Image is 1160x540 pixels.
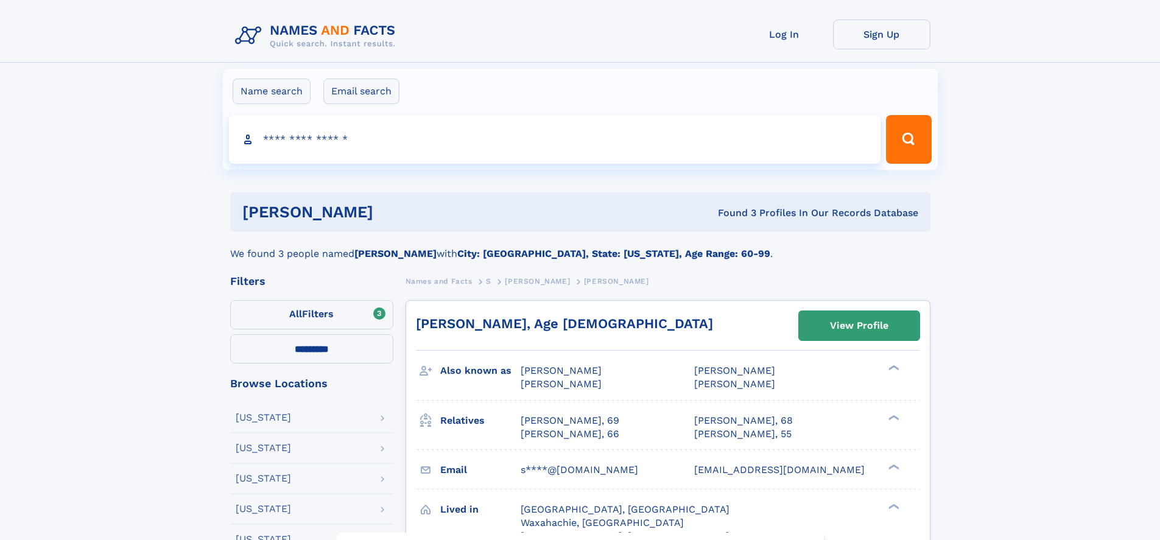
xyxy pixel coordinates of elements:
[694,365,775,376] span: [PERSON_NAME]
[323,79,399,104] label: Email search
[440,360,521,381] h3: Also known as
[230,300,393,329] label: Filters
[236,443,291,453] div: [US_STATE]
[521,378,602,390] span: [PERSON_NAME]
[230,378,393,389] div: Browse Locations
[230,232,930,261] div: We found 3 people named with .
[833,19,930,49] a: Sign Up
[505,273,570,289] a: [PERSON_NAME]
[440,499,521,520] h3: Lived in
[406,273,473,289] a: Names and Facts
[505,277,570,286] span: [PERSON_NAME]
[521,503,729,515] span: [GEOGRAPHIC_DATA], [GEOGRAPHIC_DATA]
[236,474,291,483] div: [US_STATE]
[799,311,919,340] a: View Profile
[233,79,311,104] label: Name search
[486,273,491,289] a: S
[486,277,491,286] span: S
[546,206,918,220] div: Found 3 Profiles In Our Records Database
[242,205,546,220] h1: [PERSON_NAME]
[521,517,684,528] span: Waxahachie, [GEOGRAPHIC_DATA]
[885,364,900,372] div: ❯
[440,460,521,480] h3: Email
[416,316,713,331] a: [PERSON_NAME], Age [DEMOGRAPHIC_DATA]
[236,504,291,514] div: [US_STATE]
[440,410,521,431] h3: Relatives
[584,277,649,286] span: [PERSON_NAME]
[521,427,619,441] a: [PERSON_NAME], 66
[694,464,865,475] span: [EMAIL_ADDRESS][DOMAIN_NAME]
[885,413,900,421] div: ❯
[736,19,833,49] a: Log In
[289,308,302,320] span: All
[886,115,931,164] button: Search Button
[230,19,406,52] img: Logo Names and Facts
[521,414,619,427] a: [PERSON_NAME], 69
[457,248,770,259] b: City: [GEOGRAPHIC_DATA], State: [US_STATE], Age Range: 60-99
[229,115,881,164] input: search input
[694,378,775,390] span: [PERSON_NAME]
[885,502,900,510] div: ❯
[354,248,437,259] b: [PERSON_NAME]
[885,463,900,471] div: ❯
[236,413,291,423] div: [US_STATE]
[521,365,602,376] span: [PERSON_NAME]
[694,427,792,441] a: [PERSON_NAME], 55
[230,276,393,287] div: Filters
[694,414,793,427] a: [PERSON_NAME], 68
[830,312,888,340] div: View Profile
